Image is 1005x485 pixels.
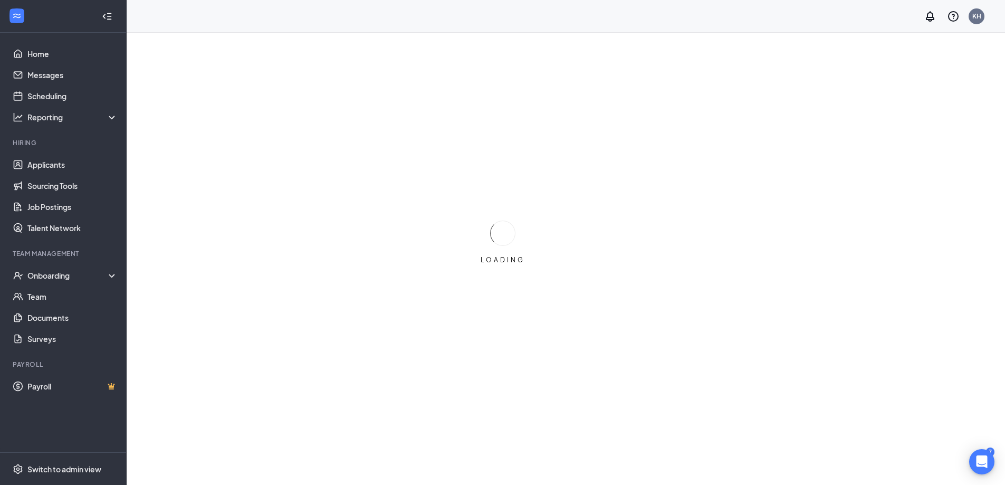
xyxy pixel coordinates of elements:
a: PayrollCrown [27,376,118,397]
a: Messages [27,64,118,85]
svg: QuestionInfo [947,10,960,23]
svg: Collapse [102,11,112,22]
svg: WorkstreamLogo [12,11,22,21]
svg: Notifications [924,10,936,23]
a: Sourcing Tools [27,175,118,196]
svg: Analysis [13,112,23,122]
svg: Settings [13,464,23,474]
div: KH [972,12,981,21]
div: Reporting [27,112,118,122]
div: Team Management [13,249,116,258]
a: Surveys [27,328,118,349]
a: Job Postings [27,196,118,217]
div: Switch to admin view [27,464,101,474]
div: LOADING [476,255,529,264]
div: Payroll [13,360,116,369]
div: Hiring [13,138,116,147]
div: Open Intercom Messenger [969,449,994,474]
a: Documents [27,307,118,328]
svg: UserCheck [13,270,23,281]
a: Home [27,43,118,64]
div: 7 [986,448,994,457]
div: Onboarding [27,270,109,281]
a: Talent Network [27,217,118,239]
a: Scheduling [27,85,118,107]
a: Applicants [27,154,118,175]
a: Team [27,286,118,307]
